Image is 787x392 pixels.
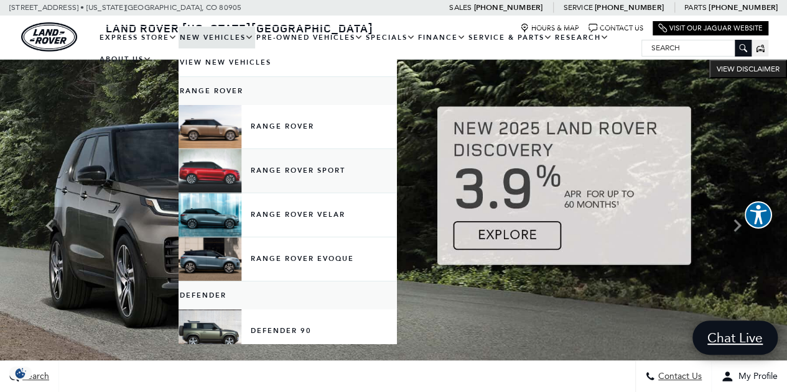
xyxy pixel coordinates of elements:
[6,367,35,380] img: Opt-Out Icon
[745,201,772,231] aside: Accessibility Help Desk
[745,201,772,229] button: Explore your accessibility options
[733,371,778,382] span: My Profile
[473,2,543,12] a: [PHONE_NUMBER]
[520,24,579,33] a: Hours & Map
[255,27,365,48] a: Pre-Owned Vehicles
[179,149,396,193] a: Range Rover Sport
[9,3,241,12] a: [STREET_ADDRESS] • [US_STATE][GEOGRAPHIC_DATA], CO 80905
[709,2,778,12] a: [PHONE_NUMBER]
[709,60,787,78] button: VIEW DISCLAIMER
[642,40,751,55] input: Search
[684,3,707,12] span: Parts
[365,27,417,48] a: Specials
[658,24,763,33] a: Visit Our Jaguar Website
[98,27,641,70] nav: Main Navigation
[37,207,62,244] div: Previous
[179,105,396,148] a: Range Rover
[6,367,35,380] section: Click to Open Cookie Consent Modal
[589,24,643,33] a: Contact Us
[21,22,77,52] img: Land Rover
[21,22,77,52] a: land-rover
[449,3,472,12] span: Sales
[179,77,396,105] a: Range Rover
[712,361,787,392] button: Open user profile menu
[98,27,179,48] a: EXPRESS STORE
[179,193,396,237] a: Range Rover Velar
[563,3,592,12] span: Service
[106,21,373,35] span: Land Rover [US_STATE][GEOGRAPHIC_DATA]
[467,27,554,48] a: Service & Parts
[701,329,769,346] span: Chat Live
[179,309,396,353] a: Defender 90
[179,237,396,281] a: Range Rover Evoque
[595,2,664,12] a: [PHONE_NUMBER]
[554,27,610,48] a: Research
[725,207,750,244] div: Next
[179,48,396,76] a: View New Vehicles
[417,27,467,48] a: Finance
[179,27,255,48] a: New Vehicles
[655,371,702,382] span: Contact Us
[98,21,381,35] a: Land Rover [US_STATE][GEOGRAPHIC_DATA]
[98,48,153,70] a: About Us
[717,64,780,74] span: VIEW DISCLAIMER
[692,321,778,355] a: Chat Live
[179,281,396,309] a: Defender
